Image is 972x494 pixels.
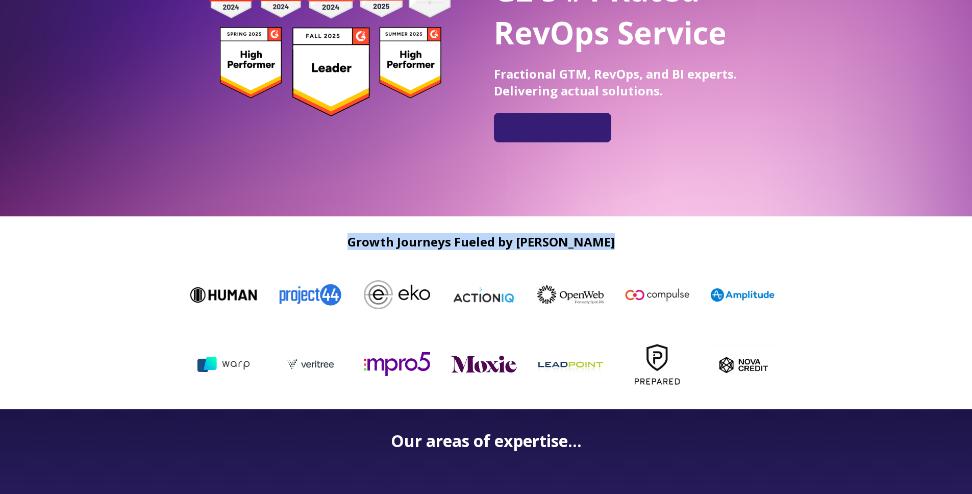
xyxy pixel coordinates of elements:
img: warp ai [191,351,257,378]
img: nova_c [711,345,778,383]
img: Eko [363,280,429,309]
img: OpenWeb [536,285,603,304]
img: mpro5 [364,352,431,376]
img: Human [189,287,256,303]
img: leadpoint [538,331,604,398]
img: Prepared-Logo [625,331,691,398]
span: Fractional GTM, RevOps, and BI experts. Delivering actual solutions. [494,65,737,99]
strong: Our areas of expertise... [391,430,582,452]
iframe: Embedded CTA [499,117,606,138]
img: veritree [278,350,344,379]
img: ActionIQ [450,286,516,304]
img: Compulse [623,278,689,312]
img: Amplitude [710,288,776,302]
h2: Growth Journeys Fueled by [PERSON_NAME] [180,235,782,249]
img: Project44 [276,277,342,312]
img: moxie [451,356,517,372]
